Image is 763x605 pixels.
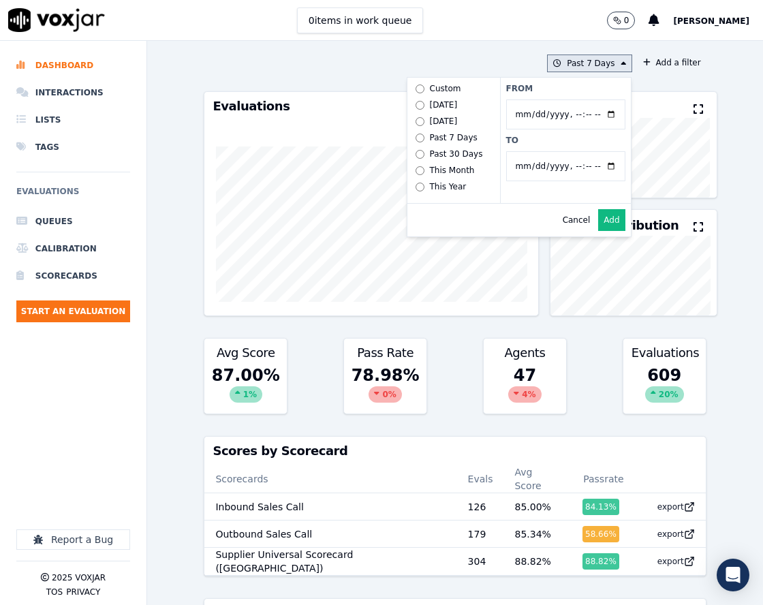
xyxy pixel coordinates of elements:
[416,101,424,110] input: [DATE]
[16,134,130,161] a: Tags
[430,132,478,143] div: Past 7 Days
[230,386,262,403] div: 1 %
[582,526,619,542] div: 58.66 %
[16,262,130,290] a: Scorecards
[204,362,287,414] div: 87.00 %
[416,183,424,191] input: This Year
[16,79,130,106] a: Interactions
[607,12,636,29] button: 0
[645,386,684,403] div: 20 %
[66,587,100,598] button: Privacy
[457,493,504,521] td: 126
[572,465,636,493] th: Passrate
[457,548,504,576] td: 304
[582,499,619,515] div: 84.13 %
[369,386,401,403] div: 0 %
[563,215,591,226] button: Cancel
[632,347,698,359] h3: Evaluations
[430,149,483,159] div: Past 30 Days
[297,7,424,33] button: 0items in work queue
[503,465,572,493] th: Avg Score
[213,445,697,457] h3: Scores by Scorecard
[624,15,629,26] p: 0
[16,52,130,79] a: Dashboard
[503,521,572,548] td: 85.34 %
[16,106,130,134] a: Lists
[52,572,106,583] p: 2025 Voxjar
[204,465,456,493] th: Scorecards
[16,235,130,262] a: Calibration
[638,55,706,71] button: Add a filter
[204,493,456,521] td: Inbound Sales Call
[16,300,130,322] button: Start an Evaluation
[508,386,541,403] div: 4 %
[484,362,566,414] div: 47
[430,83,461,94] div: Custom
[673,12,763,29] button: [PERSON_NAME]
[352,347,418,359] h3: Pass Rate
[430,165,475,176] div: This Month
[598,209,625,231] button: Add
[503,493,572,521] td: 85.00 %
[430,181,467,192] div: This Year
[506,83,625,94] label: From
[416,84,424,93] input: Custom
[213,100,530,112] h3: Evaluations
[647,550,695,572] button: export
[457,521,504,548] td: 179
[457,465,504,493] th: Evals
[416,150,424,159] input: Past 30 Days
[492,347,558,359] h3: Agents
[647,523,695,545] button: export
[430,116,458,127] div: [DATE]
[647,496,695,518] button: export
[582,553,619,570] div: 88.82 %
[547,55,632,72] button: Past 7 Days Custom [DATE] [DATE] Past 7 Days Past 30 Days This Month This Year From To Cancel Add
[506,135,625,146] label: To
[430,99,458,110] div: [DATE]
[213,347,279,359] h3: Avg Score
[503,548,572,576] td: 88.82 %
[16,529,130,550] button: Report a Bug
[416,117,424,126] input: [DATE]
[623,362,706,414] div: 609
[717,559,749,591] div: Open Intercom Messenger
[673,16,749,26] span: [PERSON_NAME]
[46,587,63,598] button: TOS
[416,134,424,142] input: Past 7 Days
[416,166,424,175] input: This Month
[16,183,130,208] h6: Evaluations
[204,548,456,576] td: Supplier Universal Scorecard ([GEOGRAPHIC_DATA])
[204,521,456,548] td: Outbound Sales Call
[16,208,130,235] a: Queues
[344,362,426,414] div: 78.98 %
[8,8,105,32] img: voxjar logo
[607,12,649,29] button: 0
